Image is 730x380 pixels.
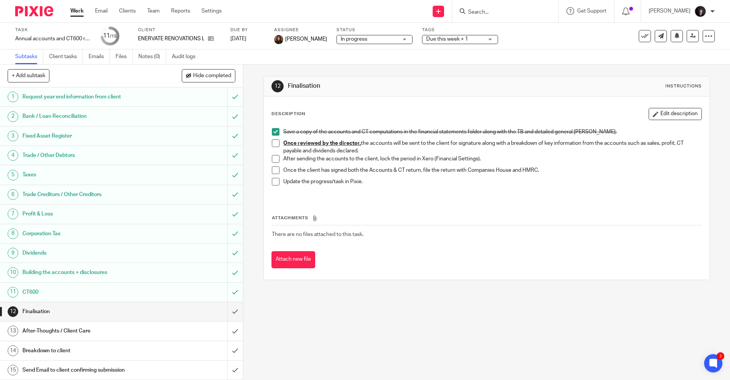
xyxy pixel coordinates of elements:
[230,27,265,33] label: Due by
[193,73,231,79] span: Hide completed
[283,178,701,185] p: Update the progress/task in Pixie.
[172,49,201,64] a: Audit logs
[70,7,84,15] a: Work
[8,170,18,180] div: 5
[8,92,18,102] div: 1
[22,208,154,220] h1: Profit & Loss
[467,9,536,16] input: Search
[15,35,91,43] div: Annual accounts and CT600 return
[22,169,154,180] h1: Taxes
[274,27,327,33] label: Assignee
[665,83,702,89] div: Instructions
[694,5,706,17] img: 455A2509.jpg
[22,111,154,122] h1: Bank / Loan Reconciliation
[138,35,204,43] p: ENERVATE RENOVATIONS LTD
[8,209,18,219] div: 7
[8,111,18,122] div: 2
[171,7,190,15] a: Reports
[8,189,18,200] div: 6
[271,111,305,117] p: Description
[15,27,91,33] label: Task
[649,7,690,15] p: [PERSON_NAME]
[22,325,154,337] h1: After-Thoughts / Client Care
[110,34,117,38] small: /15
[336,27,413,33] label: Status
[202,7,222,15] a: Settings
[283,128,701,136] p: Save a copy of the accounts and CT computations in the financial statements folder along with the...
[8,228,18,239] div: 8
[422,27,498,33] label: Tags
[8,326,18,336] div: 13
[8,150,18,161] div: 4
[15,49,43,64] a: Subtasks
[8,345,18,356] div: 14
[288,82,503,90] h1: Finalisation
[95,7,108,15] a: Email
[119,7,136,15] a: Clients
[138,27,221,33] label: Client
[22,91,154,103] h1: Request year end information from client
[22,130,154,142] h1: Fixed Asset Register
[116,49,133,64] a: Files
[22,345,154,356] h1: Breakdown to client
[22,247,154,259] h1: Dividends
[283,139,701,155] p: the accounts will be sent to the client for signature along with a breakdown of key information f...
[283,141,361,146] u: Once reviewed by the director,
[271,251,315,268] button: Attach new file
[8,248,18,258] div: 9
[272,232,363,237] span: There are no files attached to this task.
[283,155,701,163] p: After sending the accounts to the client, lock the period in Xero (Financial Settings).
[22,228,154,239] h1: Corporation Tax
[22,287,154,298] h1: CT600
[230,36,246,41] span: [DATE]
[649,108,702,120] button: Edit description
[341,36,367,42] span: In progress
[8,287,18,298] div: 11
[274,35,283,44] img: Headshot.jpg
[271,80,284,92] div: 12
[8,267,18,278] div: 10
[22,306,154,317] h1: Finalisation
[182,69,235,82] button: Hide completed
[22,364,154,376] h1: Send Email to client confirming submission
[147,7,160,15] a: Team
[15,6,53,16] img: Pixie
[8,306,18,317] div: 12
[285,35,327,43] span: [PERSON_NAME]
[138,49,166,64] a: Notes (0)
[8,131,18,141] div: 3
[103,32,117,40] div: 11
[8,365,18,375] div: 15
[22,150,154,161] h1: Trade / Other Debtors
[426,36,468,42] span: Due this week + 1
[717,352,724,360] div: 3
[22,189,154,200] h1: Trade Creditors / Other Creditors
[283,166,701,174] p: Once the client has signed both the Accounts & CT return, file the return with Companies House an...
[8,69,49,82] button: + Add subtask
[272,216,308,220] span: Attachments
[577,8,606,14] span: Get Support
[89,49,110,64] a: Emails
[22,267,154,278] h1: Building the accounts + disclosures
[49,49,83,64] a: Client tasks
